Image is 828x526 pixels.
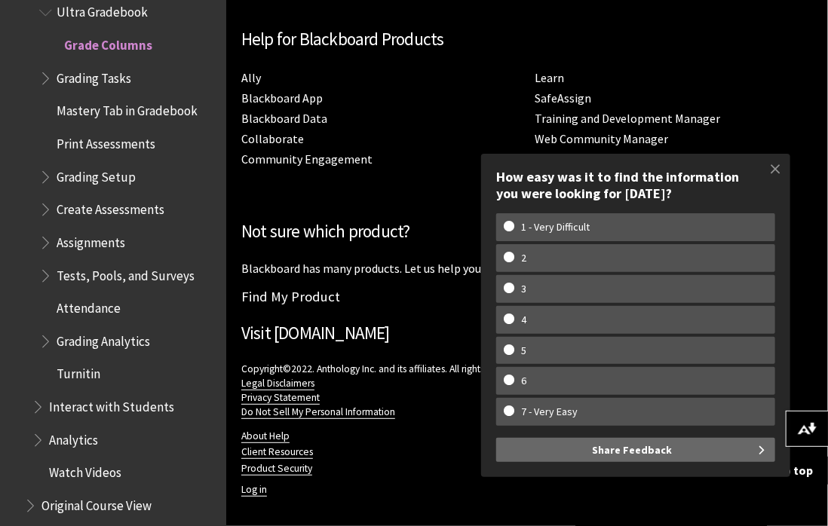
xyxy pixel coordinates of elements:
[241,362,813,419] p: Copyright©2022. Anthology Inc. and its affiliates. All rights reserved.
[57,99,198,119] span: Mastery Tab in Gradebook
[535,90,591,106] a: SafeAssign
[241,322,390,344] a: Visit [DOMAIN_NAME]
[241,462,312,476] a: Product Security
[241,405,395,419] a: Do Not Sell My Personal Information
[57,362,100,382] span: Turnitin
[241,430,290,443] a: About Help
[241,90,323,106] a: Blackboard App
[241,288,340,305] a: Find My Product
[504,405,595,418] w-span: 7 - Very Easy
[57,197,164,217] span: Create Assessments
[57,263,195,283] span: Tests, Pools, and Surveys
[57,329,150,349] span: Grading Analytics
[504,375,544,387] w-span: 6
[504,221,607,234] w-span: 1 - Very Difficult
[49,394,174,414] span: Interact with Students
[241,131,304,147] a: Collaborate
[504,344,544,357] w-span: 5
[241,391,320,405] a: Privacy Statement
[49,427,98,448] span: Analytics
[49,460,121,481] span: Watch Videos
[241,70,261,86] a: Ally
[241,483,267,497] a: Log in
[241,260,813,277] p: Blackboard has many products. Let us help you find what you need.
[57,295,121,316] span: Attendance
[504,283,544,295] w-span: 3
[504,252,544,265] w-span: 2
[241,151,373,167] a: Community Engagement
[496,438,775,462] button: Share Feedback
[241,377,314,390] a: Legal Disclaimers
[241,26,813,53] h2: Help for Blackboard Products
[64,32,152,53] span: Grade Columns
[241,111,327,127] a: Blackboard Data
[241,219,813,245] h2: Not sure which product?
[535,111,720,127] a: Training and Development Manager
[57,230,125,250] span: Assignments
[241,445,313,459] a: Client Resources
[592,438,672,462] span: Share Feedback
[535,131,668,147] a: Web Community Manager
[535,70,564,86] a: Learn
[496,169,775,201] div: How easy was it to find the information you were looking for [DATE]?
[57,66,131,86] span: Grading Tasks
[504,313,544,326] w-span: 4
[41,493,152,513] span: Original Course View
[57,164,136,185] span: Grading Setup
[57,131,155,151] span: Print Assessments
